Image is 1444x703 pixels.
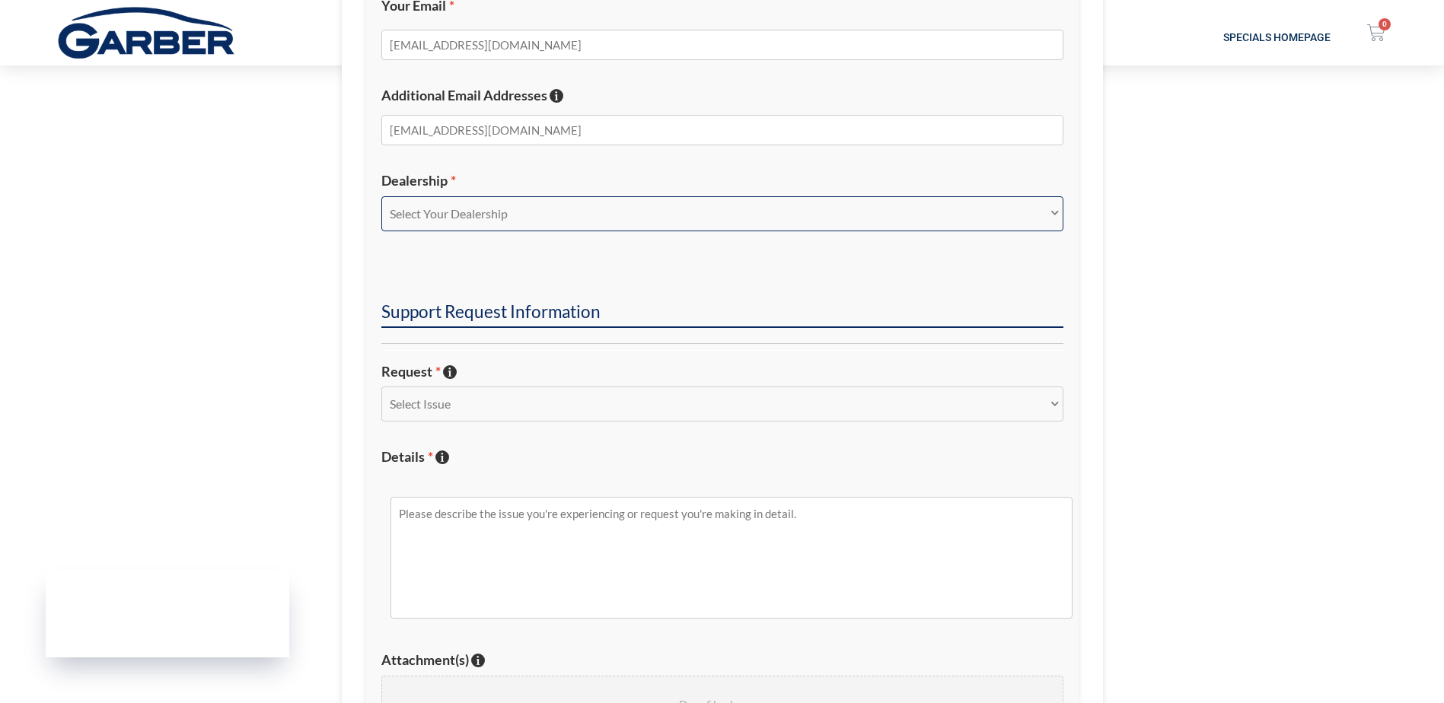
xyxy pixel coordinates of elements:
iframe: Garber Digital Marketing Status [46,570,289,657]
span: Request [381,363,441,380]
h2: Support Request Information [381,301,1063,328]
span: Details [381,448,433,465]
span: Additional Email Addresses [381,87,547,103]
label: Dealership [381,172,1063,189]
span: Attachment(s) [381,651,469,668]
